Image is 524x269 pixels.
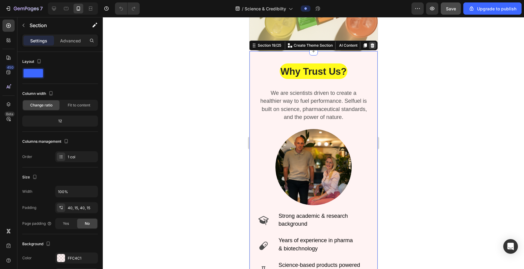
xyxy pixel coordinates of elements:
[441,2,461,15] button: Save
[249,17,378,269] iframe: Design area
[115,2,140,15] div: Undo/Redo
[30,102,52,108] span: Change ratio
[446,6,456,11] span: Save
[22,240,52,248] div: Background
[68,256,96,261] div: FFC4C1
[68,102,90,108] span: Fit to content
[22,90,55,98] div: Column width
[463,2,522,15] button: Upgrade to publish
[22,205,36,210] div: Padding
[30,38,47,44] p: Settings
[68,205,96,211] div: 40, 15, 40, 15
[22,58,43,66] div: Layout
[503,239,518,254] div: Open Intercom Messenger
[22,255,32,261] div: Color
[245,5,286,12] span: Science & Credibilty
[23,117,97,125] div: 12
[242,5,243,12] span: /
[68,154,96,160] div: 1 col
[85,221,90,226] span: No
[30,22,80,29] p: Section
[22,173,38,181] div: Size
[22,138,70,146] div: Columns management
[60,38,81,44] p: Advanced
[22,221,52,226] div: Page padding
[63,221,69,226] span: Yes
[468,5,516,12] div: Upgrade to publish
[6,65,15,70] div: 450
[40,5,43,12] p: 7
[56,186,98,197] input: Auto
[22,189,32,194] div: Width
[2,2,45,15] button: 7
[5,112,15,117] div: Beta
[22,154,32,160] div: Order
